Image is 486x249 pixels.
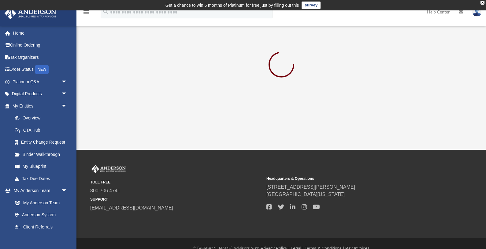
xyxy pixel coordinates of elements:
a: Client Referrals [9,221,73,233]
a: Entity Change Request [9,136,76,149]
a: [EMAIL_ADDRESS][DOMAIN_NAME] [90,205,173,210]
a: Platinum Q&Aarrow_drop_down [4,76,76,88]
a: My Blueprint [9,160,73,173]
div: NEW [35,65,49,74]
a: Tax Due Dates [9,172,76,185]
a: menu [83,12,90,16]
span: arrow_drop_down [61,185,73,197]
a: My Anderson Teamarrow_drop_down [4,185,73,197]
img: Anderson Advisors Platinum Portal [90,165,127,173]
a: Digital Productsarrow_drop_down [4,88,76,100]
a: Online Ordering [4,39,76,51]
a: survey [302,2,321,9]
small: Headquarters & Operations [266,176,438,181]
div: close [480,1,484,5]
a: Overview [9,112,76,124]
a: [GEOGRAPHIC_DATA][US_STATE] [266,192,345,197]
a: Anderson System [9,209,73,221]
a: 800.706.4741 [90,188,120,193]
a: My Anderson Team [9,197,70,209]
i: search [102,8,109,15]
i: menu [83,9,90,16]
a: Home [4,27,76,39]
img: Anderson Advisors Platinum Portal [3,7,58,19]
a: Tax Organizers [4,51,76,63]
div: Get a chance to win 6 months of Platinum for free just by filling out this [165,2,299,9]
a: [STREET_ADDRESS][PERSON_NAME] [266,184,355,190]
span: arrow_drop_down [61,100,73,112]
a: Order StatusNEW [4,63,76,76]
img: User Pic [472,8,481,17]
small: TOLL FREE [90,179,262,185]
a: My Entitiesarrow_drop_down [4,100,76,112]
a: CTA Hub [9,124,76,136]
a: Binder Walkthrough [9,148,76,160]
small: SUPPORT [90,197,262,202]
span: arrow_drop_down [61,76,73,88]
span: arrow_drop_down [61,88,73,100]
